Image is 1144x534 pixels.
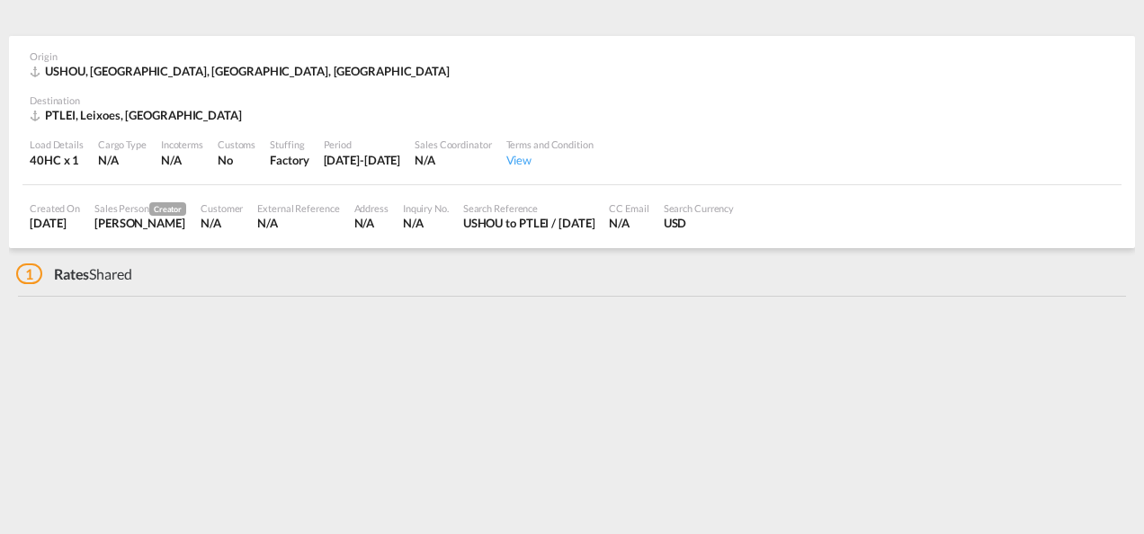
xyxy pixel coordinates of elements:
div: USHOU to PTLEI / 27 Aug 2025 [463,215,595,231]
div: N/A [415,152,491,168]
div: Shared [16,264,132,284]
div: Created On [30,201,80,215]
div: CC Email [609,201,648,215]
div: Incoterms [161,138,203,151]
div: 27 Aug 2025 [30,215,80,231]
div: N/A [161,152,182,168]
span: Creator [149,202,186,216]
div: Customs [218,138,255,151]
span: 1 [16,263,42,284]
div: 40HC x 1 [30,152,84,168]
div: Search Reference [463,201,595,215]
div: Inquiry No. [403,201,449,215]
div: N/A [403,215,449,231]
div: Factory Stuffing [270,152,308,168]
span: Rates [54,265,90,282]
div: USHOU, Houston, TX, Americas [30,63,454,79]
div: Terms and Condition [506,138,594,151]
div: 30 Sep 2025 [324,152,401,168]
div: N/A [609,215,648,231]
span: USHOU, [GEOGRAPHIC_DATA], [GEOGRAPHIC_DATA], [GEOGRAPHIC_DATA] [45,64,450,78]
div: Load Details [30,138,84,151]
div: Zach Sandell [94,215,186,231]
div: No [218,152,255,168]
div: External Reference [257,201,339,215]
div: PTLEI, Leixoes, Europe [30,107,246,123]
div: N/A [257,215,339,231]
div: View [506,152,594,168]
div: Sales Person [94,201,186,216]
div: Stuffing [270,138,308,151]
div: Origin [30,49,1114,63]
div: Address [354,201,389,215]
div: N/A [354,215,389,231]
div: USD [664,215,735,231]
div: N/A [98,152,147,168]
div: Period [324,138,401,151]
div: N/A [201,215,243,231]
div: Destination [30,93,1114,107]
div: Cargo Type [98,138,147,151]
div: Sales Coordinator [415,138,491,151]
div: Search Currency [664,201,735,215]
div: Customer [201,201,243,215]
